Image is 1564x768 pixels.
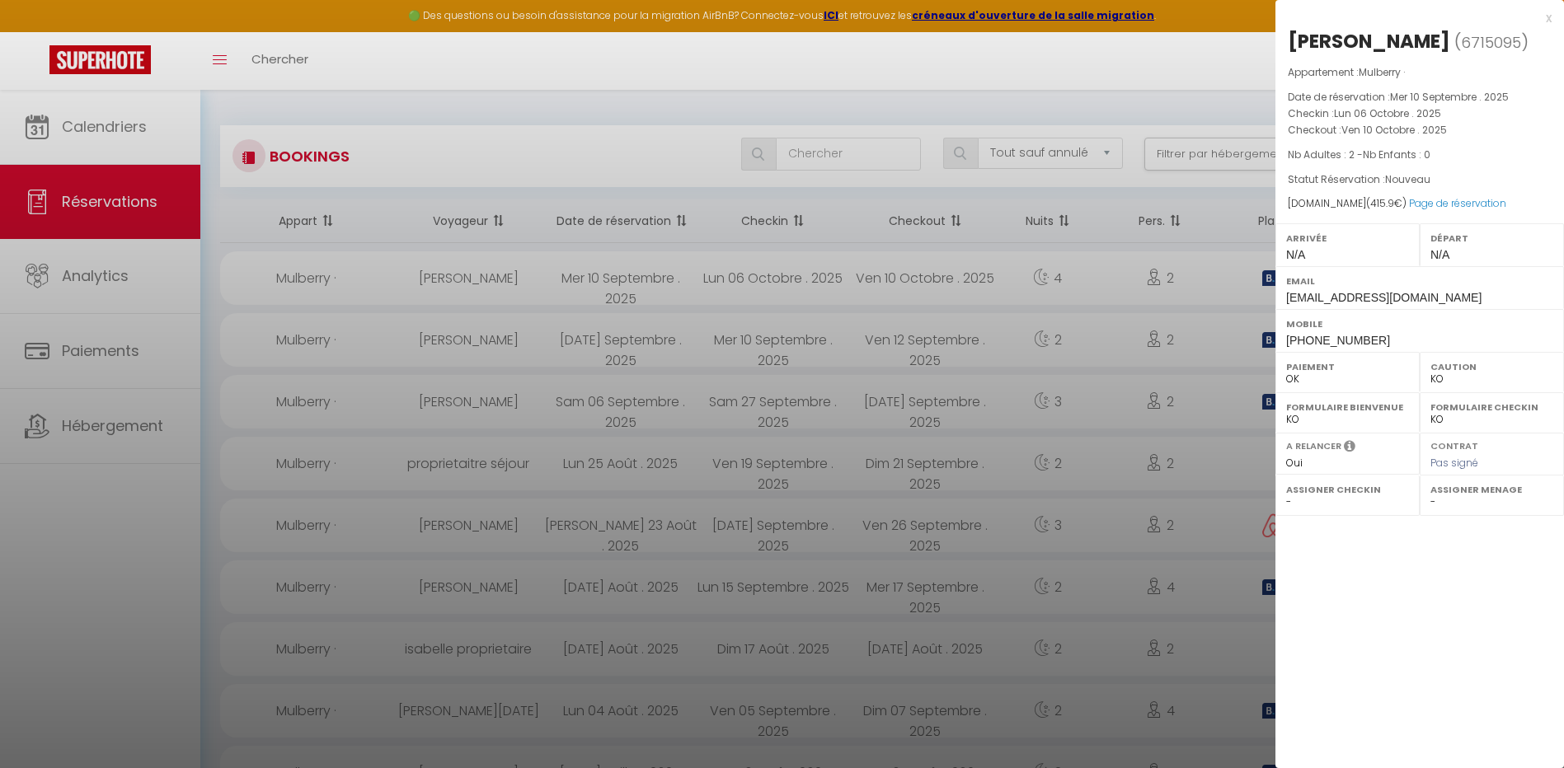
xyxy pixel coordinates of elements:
span: Nouveau [1385,172,1430,186]
label: Mobile [1286,316,1553,332]
label: Formulaire Bienvenue [1286,399,1409,415]
span: Ven 10 Octobre . 2025 [1341,123,1447,137]
label: Caution [1430,358,1553,375]
label: A relancer [1286,439,1341,453]
button: Ouvrir le widget de chat LiveChat [13,7,63,56]
span: ( €) [1366,196,1407,210]
span: Mer 10 Septembre . 2025 [1390,90,1509,104]
label: Formulaire Checkin [1430,399,1553,415]
p: Appartement : [1288,64,1552,81]
span: Nb Enfants : 0 [1363,148,1430,162]
p: Statut Réservation : [1288,171,1552,188]
span: 415.9 [1370,196,1394,210]
span: [PHONE_NUMBER] [1286,334,1390,347]
span: N/A [1430,248,1449,261]
span: [EMAIL_ADDRESS][DOMAIN_NAME] [1286,291,1482,304]
p: Checkin : [1288,105,1552,122]
span: Mulberry · [1359,65,1405,79]
span: ( ) [1454,30,1529,54]
div: x [1275,8,1552,28]
p: Date de réservation : [1288,89,1552,105]
label: Assigner Checkin [1286,481,1409,498]
i: Sélectionner OUI si vous souhaiter envoyer les séquences de messages post-checkout [1344,439,1355,457]
span: Lun 06 Octobre . 2025 [1334,106,1441,120]
span: 6715095 [1461,32,1521,53]
div: [PERSON_NAME] [1288,28,1450,54]
label: Assigner Menage [1430,481,1553,498]
div: [DOMAIN_NAME] [1288,196,1552,212]
label: Paiement [1286,358,1409,375]
a: Page de réservation [1409,196,1506,210]
p: Checkout : [1288,122,1552,138]
span: Nb Adultes : 2 - [1288,148,1430,162]
label: Arrivée [1286,230,1409,246]
label: Départ [1430,230,1553,246]
span: Pas signé [1430,456,1478,470]
span: N/A [1286,248,1305,261]
label: Contrat [1430,439,1478,450]
label: Email [1286,273,1553,289]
